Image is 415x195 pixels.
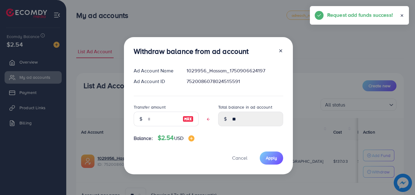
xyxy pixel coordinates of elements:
button: Apply [260,151,283,165]
button: Cancel [225,151,255,165]
h4: $2.54 [158,134,194,142]
label: Transfer amount [134,104,166,110]
div: Ad Account ID [129,78,182,85]
div: 7520086078024515591 [182,78,288,85]
span: Apply [266,155,277,161]
h3: Withdraw balance from ad account [134,47,249,56]
span: Cancel [232,155,247,161]
div: 1029956_Hassam_1750906624197 [182,67,288,74]
img: image [183,115,194,123]
img: image [188,135,194,141]
span: USD [174,135,183,141]
span: Balance: [134,135,153,142]
label: Total balance in ad account [218,104,272,110]
div: Ad Account Name [129,67,182,74]
h5: Request add funds success! [327,11,393,19]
